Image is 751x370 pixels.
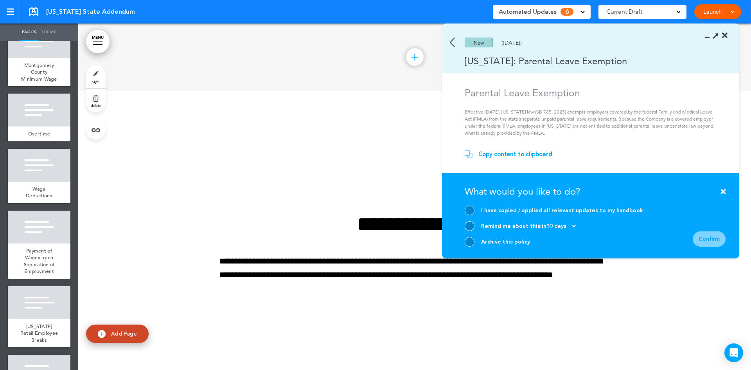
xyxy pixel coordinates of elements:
[86,30,110,53] a: MENU
[86,89,106,112] a: delete
[91,103,101,108] span: delete
[20,323,58,343] span: [US_STATE] Retail Employee Breaks
[39,23,59,41] a: Theme
[442,54,717,67] div: [US_STATE]: Parental Leave Exemption
[46,7,135,16] span: [US_STATE] State Addendum
[8,182,70,203] a: Wage Deductions
[28,130,50,137] span: Overtime
[26,186,52,199] span: Wage Deductions
[481,238,530,245] div: Archive this policy
[546,224,566,229] span: 30 days
[501,40,522,45] div: ([DATE])
[465,141,719,150] h2: Federal FMLA Coverage
[450,38,455,47] img: back.svg
[465,150,473,158] img: copy.svg
[724,343,743,362] div: Open Intercom Messenger
[481,207,643,214] div: I have copied / applied all relevant updates to my handbook
[8,58,70,87] a: Montgomery County Minimum Wage
[465,185,726,206] div: What would you like to do?
[92,79,99,84] span: style
[700,4,725,19] a: Launch
[465,38,493,47] div: New
[8,244,70,279] a: Payment of Wages upon Separation of Employment
[606,6,642,17] span: Current Draft
[111,330,137,337] span: Add Page
[8,319,70,348] a: [US_STATE] Retail Employee Breaks
[86,325,149,343] a: Add Page
[542,224,576,229] div: in
[21,62,57,82] span: Montgomery County Minimum Wage
[499,6,557,17] span: Automated Updates
[561,8,573,16] span: 6
[478,150,552,158] div: Copy content to clipboard
[24,247,55,275] span: Payment of Wages upon Separation of Employment
[481,222,542,230] span: Remind me about this:
[465,87,719,99] h1: Parental Leave Exemption
[8,126,70,141] a: Overtime
[465,108,719,137] p: Effective [DATE], [US_STATE] law (SB 785, 2025) exempts employers covered by the federal Family a...
[20,23,39,41] a: Pages
[86,65,106,88] a: style
[98,330,106,338] img: add.svg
